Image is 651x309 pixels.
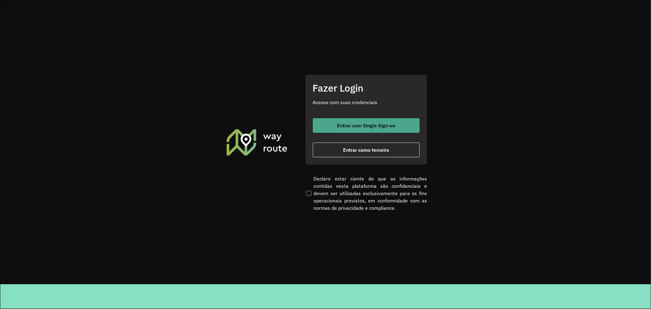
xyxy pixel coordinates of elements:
label: Declaro estar ciente de que as informações contidas nesta plataforma são confidenciais e devem se... [305,175,427,212]
h2: Fazer Login [313,82,420,94]
button: button [313,118,420,133]
img: Roteirizador AmbevTech [226,128,288,156]
span: Entrar como terceiro [343,147,389,152]
p: Acesse com suas credenciais [313,99,420,106]
span: Entrar com Single Sign-on [337,123,395,128]
button: button [313,143,420,157]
